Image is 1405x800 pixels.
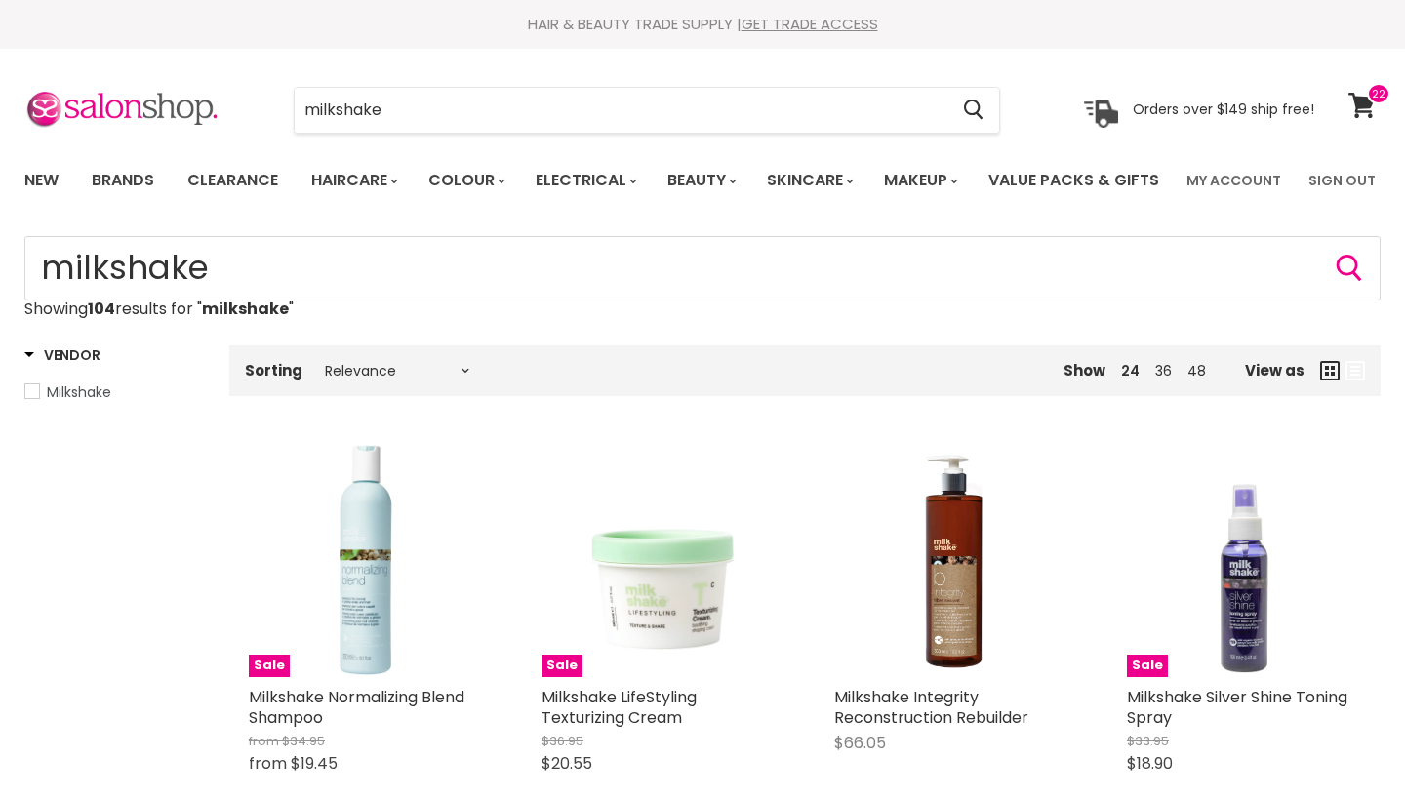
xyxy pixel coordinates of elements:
[869,160,970,201] a: Makeup
[834,732,886,754] span: $66.05
[245,362,302,379] label: Sorting
[24,236,1381,300] form: Product
[282,732,325,750] span: $34.95
[1127,686,1347,729] a: Milkshake Silver Shine Toning Spray
[249,443,483,677] a: Milkshake Normalizing Blend ShampooSale
[77,160,169,201] a: Brands
[1127,732,1169,750] span: $33.95
[974,160,1174,201] a: Value Packs & Gifts
[1127,655,1168,677] span: Sale
[1334,253,1365,284] button: Search
[88,298,115,320] strong: 104
[1307,708,1385,780] iframe: Gorgias live chat messenger
[10,152,1175,209] ul: Main menu
[24,300,1381,318] p: Showing results for " "
[249,752,287,775] span: from
[291,752,338,775] span: $19.45
[24,381,205,403] a: Milkshake
[834,443,1068,677] a: Milkshake Integrity Reconstruction Rebuilder
[1245,362,1305,379] span: View as
[294,87,1000,134] form: Product
[249,655,290,677] span: Sale
[542,732,583,750] span: $36.95
[1121,361,1140,380] a: 24
[742,14,878,34] a: GET TRADE ACCESS
[24,236,1381,300] input: Search
[1127,443,1361,677] img: Milkshake Silver Shine Toning Spray
[249,686,464,729] a: Milkshake Normalizing Blend Shampoo
[47,382,111,402] span: Milkshake
[1127,752,1173,775] span: $18.90
[1155,361,1172,380] a: 36
[1133,100,1314,118] p: Orders over $149 ship free!
[834,686,1028,729] a: Milkshake Integrity Reconstruction Rebuilder
[542,655,582,677] span: Sale
[542,443,776,677] img: Milkshake LifeStyling Texturizing Cream
[297,160,410,201] a: Haircare
[1297,160,1387,201] a: Sign Out
[1187,361,1206,380] a: 48
[947,88,999,133] button: Search
[249,732,279,750] span: from
[1127,443,1361,677] a: Milkshake Silver Shine Toning SpraySale
[752,160,865,201] a: Skincare
[10,160,73,201] a: New
[414,160,517,201] a: Colour
[202,298,289,320] strong: milkshake
[24,345,100,365] h3: Vendor
[295,88,947,133] input: Search
[542,752,592,775] span: $20.55
[542,686,697,729] a: Milkshake LifeStyling Texturizing Cream
[903,443,1001,677] img: Milkshake Integrity Reconstruction Rebuilder
[521,160,649,201] a: Electrical
[1175,160,1293,201] a: My Account
[653,160,748,201] a: Beauty
[1064,360,1105,380] span: Show
[249,443,483,677] img: Milkshake Normalizing Blend Shampoo
[173,160,293,201] a: Clearance
[542,443,776,677] a: Milkshake LifeStyling Texturizing CreamSale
